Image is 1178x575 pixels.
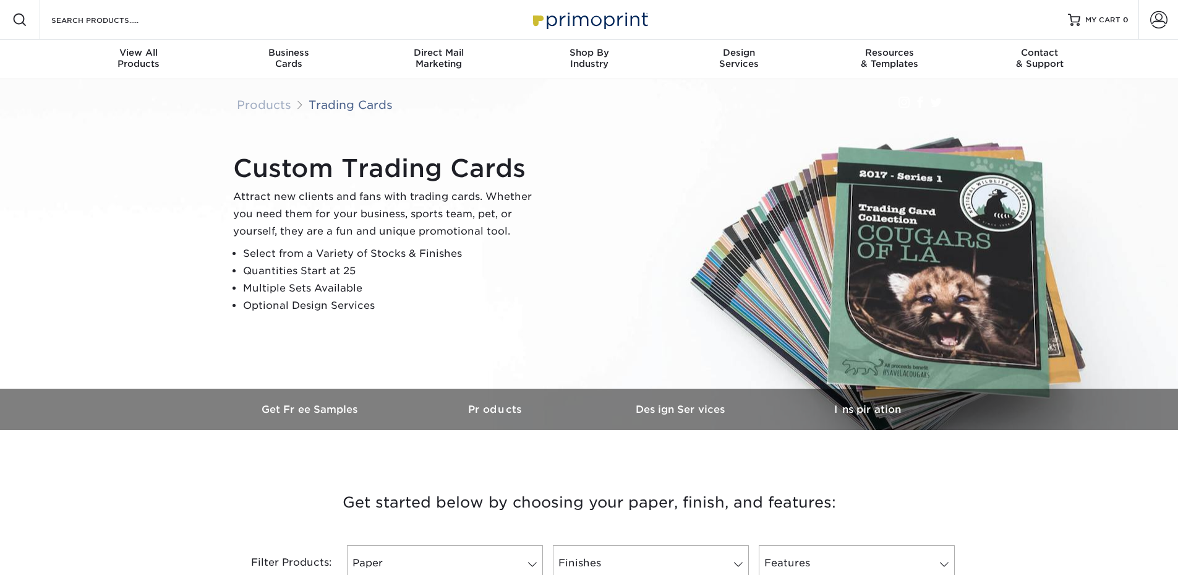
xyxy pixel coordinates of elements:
li: Optional Design Services [243,297,542,314]
div: Cards [213,47,364,69]
div: Services [664,47,814,69]
div: & Templates [814,47,965,69]
span: Resources [814,47,965,58]
h3: Get started below by choosing your paper, finish, and features: [228,475,951,530]
a: DesignServices [664,40,814,79]
li: Quantities Start at 25 [243,262,542,280]
a: Shop ByIndustry [514,40,664,79]
li: Multiple Sets Available [243,280,542,297]
div: & Support [965,47,1115,69]
span: Direct Mail [364,47,514,58]
p: Attract new clients and fans with trading cards. Whether you need them for your business, sports ... [233,188,542,240]
a: Design Services [589,389,775,430]
a: Get Free Samples [218,389,404,430]
span: 0 [1123,15,1129,24]
input: SEARCH PRODUCTS..... [50,12,171,27]
a: Contact& Support [965,40,1115,79]
a: Direct MailMarketing [364,40,514,79]
a: Products [237,98,291,111]
span: Design [664,47,814,58]
a: Products [404,389,589,430]
h1: Custom Trading Cards [233,153,542,183]
span: MY CART [1085,15,1120,25]
a: Inspiration [775,389,960,430]
a: Trading Cards [309,98,393,111]
span: Shop By [514,47,664,58]
a: View AllProducts [64,40,214,79]
div: Products [64,47,214,69]
a: BusinessCards [213,40,364,79]
h3: Design Services [589,404,775,415]
img: Primoprint [527,6,651,33]
span: Business [213,47,364,58]
h3: Inspiration [775,404,960,415]
li: Select from a Variety of Stocks & Finishes [243,245,542,262]
div: Marketing [364,47,514,69]
h3: Products [404,404,589,415]
a: Resources& Templates [814,40,965,79]
h3: Get Free Samples [218,404,404,415]
div: Industry [514,47,664,69]
span: View All [64,47,214,58]
span: Contact [965,47,1115,58]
